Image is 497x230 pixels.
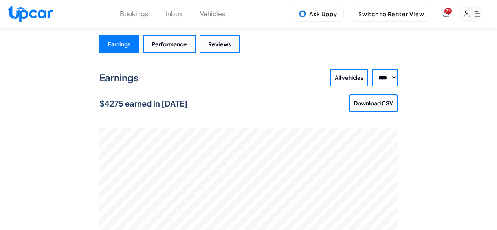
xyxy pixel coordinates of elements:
[330,69,368,86] button: All vehicles
[8,5,53,22] img: Upcar Logo
[200,9,225,18] button: Vehicles
[349,94,398,112] button: Download CSV
[120,9,148,18] button: Bookings
[166,9,182,18] button: Inbox
[143,35,196,53] button: Performance
[200,35,240,53] button: Reviews
[444,8,452,14] span: You have new notifications
[99,72,138,83] strong: Earnings
[299,10,306,18] img: Uppy
[99,35,139,53] button: Earnings
[292,6,344,22] button: Ask Uppy
[443,10,449,17] div: View Notifications
[99,98,187,108] strong: $4275 earned in [DATE]
[352,6,431,22] button: Switch to Renter View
